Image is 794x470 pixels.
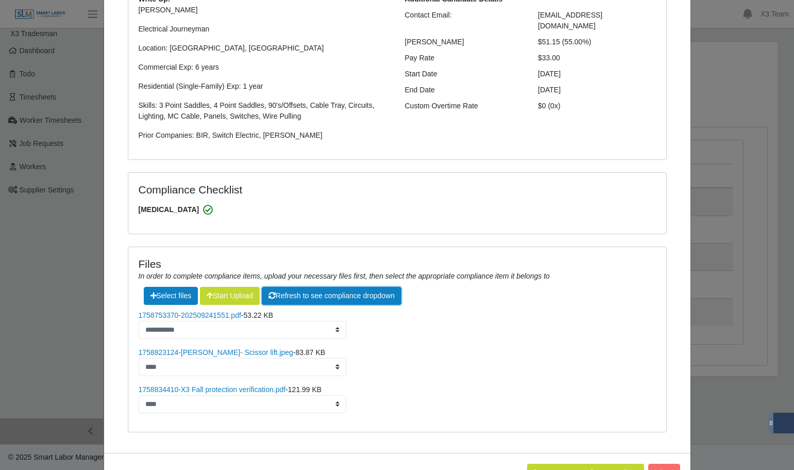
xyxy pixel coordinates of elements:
[397,53,531,63] div: Pay Rate
[397,101,531,111] div: Custom Overtime Rate
[139,81,390,92] p: Residential (Single-Family) Exp: 1 year
[262,287,401,305] button: Refresh to see compliance dropdown
[397,10,531,31] div: Contact Email:
[139,385,286,394] a: 1758834410-X3 Fall protection verification.pdf
[530,69,664,79] div: [DATE]
[538,86,561,94] span: [DATE]
[538,102,561,110] span: $0 (0x)
[139,348,293,356] a: 1758823124-[PERSON_NAME]- Scissor lift.jpeg
[139,257,656,270] h4: Files
[139,272,550,280] i: In order to complete compliance items, upload your necessary files first, then select the appropr...
[139,24,390,35] p: Electrical Journeyman
[296,348,326,356] span: 83.87 KB
[144,287,198,305] span: Select files
[200,287,260,305] button: Start Upload
[530,37,664,47] div: $51.15 (55.00%)
[139,310,656,339] li: -
[139,311,241,319] a: 1758753370-202509241551.pdf
[139,43,390,54] p: Location: [GEOGRAPHIC_DATA], [GEOGRAPHIC_DATA]
[397,69,531,79] div: Start Date
[139,130,390,141] p: Prior Companies: BIR, Switch Electric, [PERSON_NAME]
[288,385,322,394] span: 121.99 KB
[139,347,656,376] li: -
[139,100,390,122] p: Skills: 3 Point Saddles, 4 Point Saddles, 90's/Offsets, Cable Tray, Circuits, Lighting, MC Cable,...
[139,384,656,413] li: -
[139,62,390,73] p: Commercial Exp: 6 years
[243,311,273,319] span: 53.22 KB
[397,85,531,95] div: End Date
[139,204,656,215] span: [MEDICAL_DATA]
[538,11,602,30] span: [EMAIL_ADDRESS][DOMAIN_NAME]
[397,37,531,47] div: [PERSON_NAME]
[139,183,478,196] h4: Compliance Checklist
[530,53,664,63] div: $33.00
